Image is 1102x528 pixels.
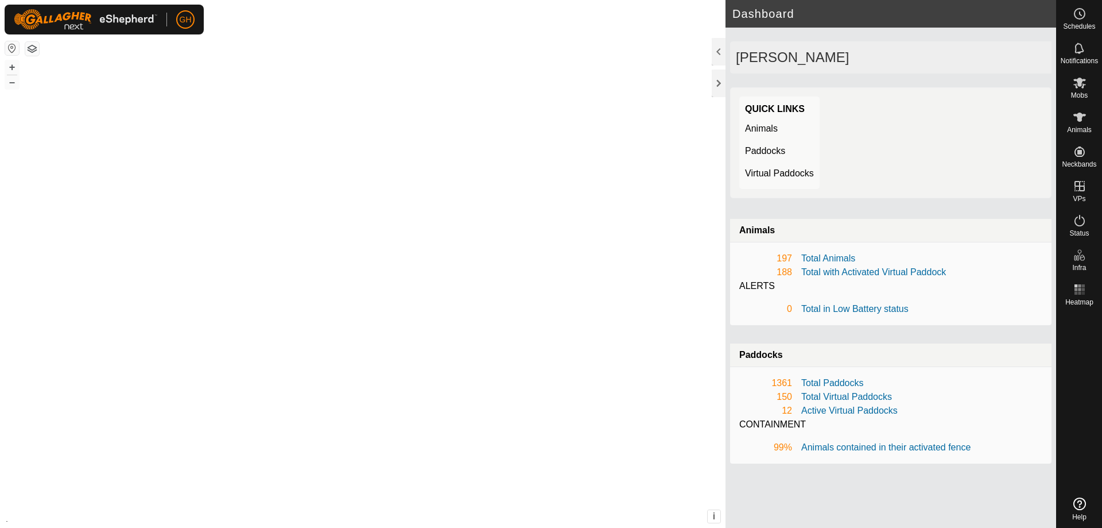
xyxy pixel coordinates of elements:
[732,7,1056,21] h2: Dashboard
[180,14,192,26] span: GH
[5,60,19,74] button: +
[1069,230,1089,237] span: Status
[708,510,720,523] button: i
[739,376,792,390] div: 1361
[1061,57,1098,64] span: Notifications
[801,304,909,314] a: Total in Low Battery status
[730,41,1051,74] div: [PERSON_NAME]
[739,252,792,265] div: 197
[1072,514,1087,521] span: Help
[739,404,792,418] div: 12
[801,406,898,415] a: Active Virtual Paddocks
[739,418,1042,431] div: CONTAINMENT
[317,513,360,523] a: Privacy Policy
[745,104,805,114] strong: Quick Links
[1067,126,1092,133] span: Animals
[1065,299,1093,306] span: Heatmap
[713,511,715,521] span: i
[1062,161,1096,168] span: Neckbands
[801,253,855,263] a: Total Animals
[801,378,864,388] a: Total Paddocks
[14,9,157,30] img: Gallagher Logo
[745,124,778,133] a: Animals
[374,513,408,523] a: Contact Us
[739,441,792,454] div: 99%
[739,279,1042,293] div: ALERTS
[25,42,39,56] button: Map Layers
[5,75,19,89] button: –
[1072,264,1086,271] span: Infra
[801,392,892,402] a: Total Virtual Paddocks
[739,265,792,279] div: 188
[801,267,946,277] a: Total with Activated Virtual Paddock
[739,390,792,404] div: 150
[5,41,19,55] button: Reset Map
[1073,195,1085,202] span: VPs
[745,168,814,178] a: Virtual Paddocks
[745,146,785,156] a: Paddocks
[1057,493,1102,525] a: Help
[739,350,783,360] strong: Paddocks
[1071,92,1088,99] span: Mobs
[1063,23,1095,30] span: Schedules
[739,225,775,235] strong: Animals
[801,442,971,452] a: Animals contained in their activated fence
[739,302,792,316] div: 0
